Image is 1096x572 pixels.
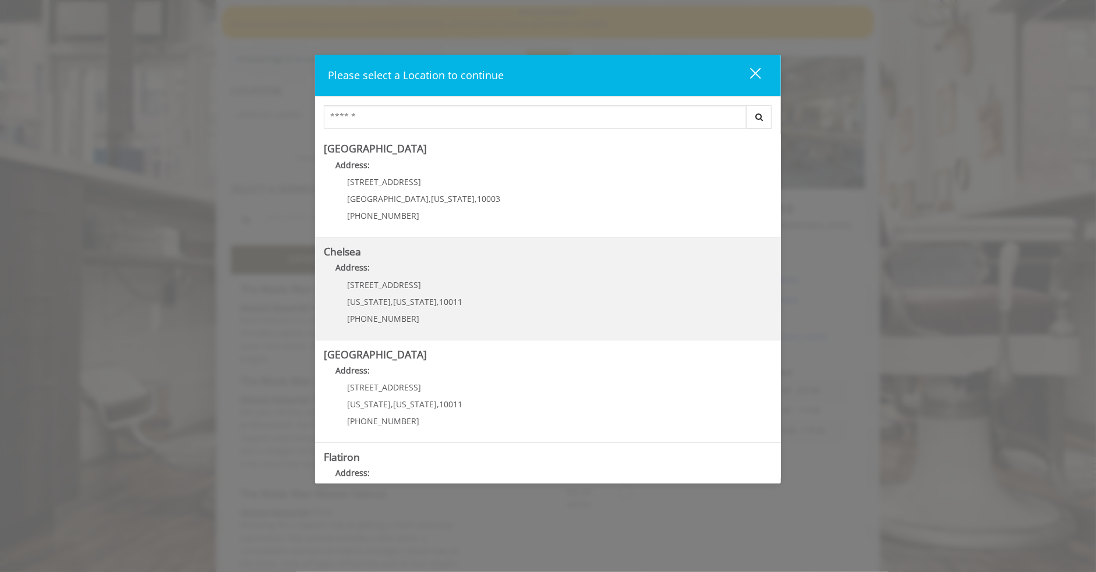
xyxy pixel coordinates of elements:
[328,68,504,82] span: Please select a Location to continue
[347,210,419,221] span: [PHONE_NUMBER]
[347,399,391,410] span: [US_STATE]
[393,399,437,410] span: [US_STATE]
[752,113,766,121] i: Search button
[324,347,427,361] b: [GEOGRAPHIC_DATA]
[431,193,475,204] span: [US_STATE]
[347,296,391,307] span: [US_STATE]
[324,450,360,464] b: Flatiron
[335,467,370,478] b: Address:
[324,105,772,134] div: Center Select
[439,399,462,410] span: 10011
[347,382,421,393] span: [STREET_ADDRESS]
[347,176,421,187] span: [STREET_ADDRESS]
[391,296,393,307] span: ,
[477,193,500,204] span: 10003
[475,193,477,204] span: ,
[737,67,760,84] div: close dialog
[393,296,437,307] span: [US_STATE]
[347,279,421,290] span: [STREET_ADDRESS]
[335,262,370,273] b: Address:
[324,105,747,129] input: Search Center
[347,193,429,204] span: [GEOGRAPHIC_DATA]
[335,365,370,376] b: Address:
[324,141,427,155] b: [GEOGRAPHIC_DATA]
[391,399,393,410] span: ,
[347,415,419,427] span: [PHONE_NUMBER]
[729,63,768,87] button: close dialog
[437,296,439,307] span: ,
[335,159,370,170] b: Address:
[429,193,431,204] span: ,
[324,244,361,258] b: Chelsea
[439,296,462,307] span: 10011
[347,313,419,324] span: [PHONE_NUMBER]
[437,399,439,410] span: ,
